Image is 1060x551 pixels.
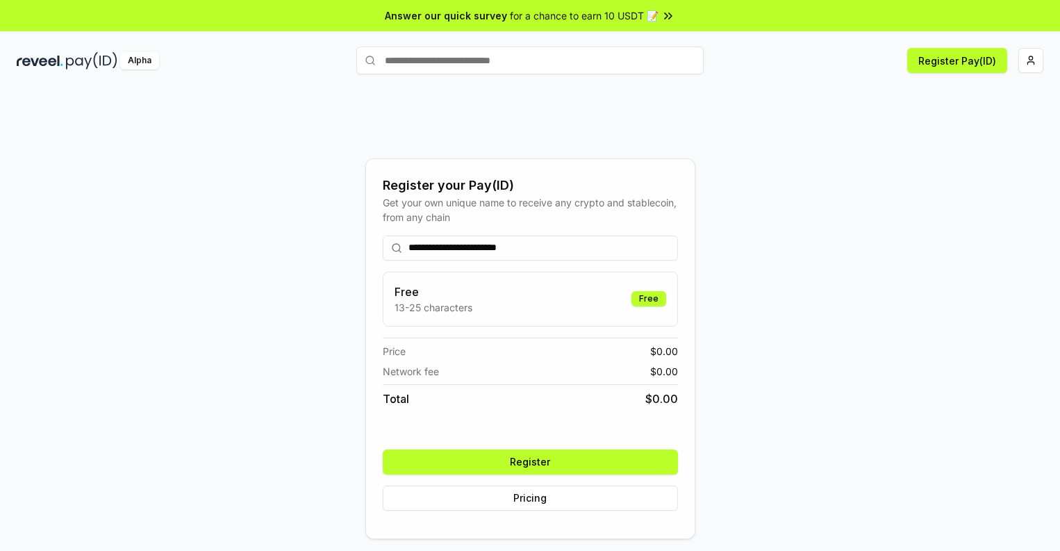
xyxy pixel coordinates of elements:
[645,390,678,407] span: $ 0.00
[650,344,678,359] span: $ 0.00
[120,52,159,69] div: Alpha
[510,8,659,23] span: for a chance to earn 10 USDT 📝
[385,8,507,23] span: Answer our quick survey
[383,176,678,195] div: Register your Pay(ID)
[650,364,678,379] span: $ 0.00
[383,450,678,475] button: Register
[395,283,472,300] h3: Free
[395,300,472,315] p: 13-25 characters
[383,195,678,224] div: Get your own unique name to receive any crypto and stablecoin, from any chain
[17,52,63,69] img: reveel_dark
[66,52,117,69] img: pay_id
[383,344,406,359] span: Price
[383,486,678,511] button: Pricing
[907,48,1007,73] button: Register Pay(ID)
[631,291,666,306] div: Free
[383,390,409,407] span: Total
[383,364,439,379] span: Network fee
